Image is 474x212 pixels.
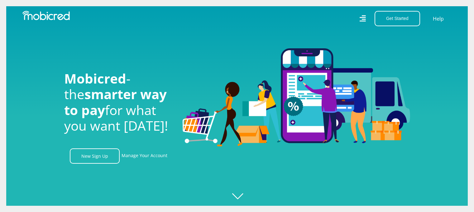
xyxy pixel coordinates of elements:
a: Manage Your Account [122,148,167,164]
button: Get Started [375,11,420,26]
h1: - the for what you want [DATE]! [64,71,173,134]
a: New Sign Up [70,148,120,164]
img: Mobicred [22,11,70,20]
a: Help [433,15,444,23]
span: Mobicred [64,70,126,87]
span: smarter way to pay [64,85,167,118]
img: Welcome to Mobicred [183,48,410,147]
